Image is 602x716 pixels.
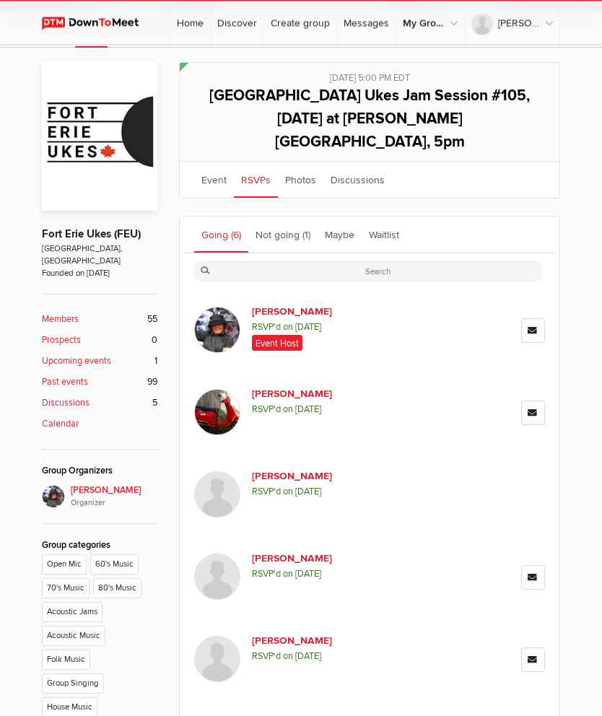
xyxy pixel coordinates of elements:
b: Calendar [42,418,79,432]
i: [DATE] [295,322,321,333]
span: [PERSON_NAME] [71,484,157,510]
img: Elaine [194,307,240,354]
a: [PERSON_NAME] [465,1,559,45]
span: Event Host [252,336,302,352]
span: RSVP'd on [252,320,440,336]
b: Past events [42,376,88,390]
img: Pam McDonald [194,637,240,683]
a: Calendar [42,418,157,432]
a: [PERSON_NAME] [252,551,365,567]
i: [DATE] [295,486,321,498]
i: [DATE] [295,651,321,663]
a: Create group [264,1,336,45]
span: [GEOGRAPHIC_DATA] Ukes Jam Session #105, [DATE] at [PERSON_NAME][GEOGRAPHIC_DATA], 5pm [209,87,530,152]
a: Members 55 [42,313,157,327]
a: Messages [337,1,396,45]
img: Brenda M [194,390,240,436]
span: [GEOGRAPHIC_DATA], [GEOGRAPHIC_DATA] [42,243,157,268]
a: [PERSON_NAME]Organizer [42,486,157,510]
i: [DATE] [295,569,321,580]
span: RSVP'd on [252,484,440,500]
span: RSVP'd on [252,402,440,418]
a: Fort Erie Ukes (FEU) [42,228,141,242]
span: Founded on [DATE] [42,268,157,280]
i: [DATE] [295,404,321,416]
img: DownToMeet [42,17,152,30]
a: [PERSON_NAME] [252,305,365,320]
a: Prospects 0 [42,334,157,348]
a: Discussions [323,162,392,198]
a: My Groups [396,1,464,45]
span: RSVP'd on [252,649,440,665]
img: Marsha Hildebrand [194,554,240,601]
a: [PERSON_NAME] [252,634,365,649]
div: Group Organizers [42,465,157,479]
span: (1) [302,230,310,242]
div: [DATE] 5:00 PM EDT [191,64,549,86]
span: 99 [147,376,157,390]
img: Elaine [42,486,65,509]
span: 0 [152,334,157,348]
span: (6) [231,230,241,242]
a: RSVPs [234,162,278,198]
a: Photos [278,162,323,198]
span: 5 [152,397,157,411]
a: Upcoming events 1 [42,355,157,369]
b: Discussions [42,397,90,411]
div: Group categories [42,539,157,553]
a: Waitlist [362,217,406,253]
a: Maybe [318,217,362,253]
span: 55 [147,313,157,327]
a: [PERSON_NAME] [252,469,365,484]
b: Upcoming events [42,355,111,369]
a: Discussions 5 [42,397,157,411]
a: Not going (1) [248,217,318,253]
input: Search [193,261,544,283]
img: Sandra Heydon [194,472,240,518]
span: 1 [154,355,157,369]
a: Event [194,162,234,198]
img: Fort Erie Ukes (FEU) [42,63,157,211]
a: Past events 99 [42,376,157,390]
i: Organizer [71,498,157,510]
a: Going (6) [194,217,248,253]
b: Prospects [42,334,81,348]
a: Home [170,1,210,45]
b: Members [42,313,79,327]
a: [PERSON_NAME] [252,387,365,402]
span: RSVP'd on [252,567,440,582]
a: Discover [211,1,263,45]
